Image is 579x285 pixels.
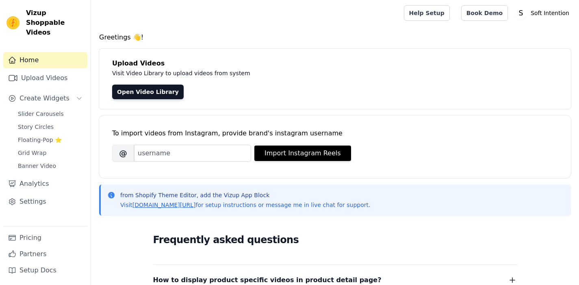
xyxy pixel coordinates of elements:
[132,202,196,208] a: [DOMAIN_NAME][URL]
[13,134,87,146] a: Floating-Pop ⭐
[3,52,87,68] a: Home
[26,8,84,37] span: Vizup Shoppable Videos
[112,145,134,162] span: @
[153,232,517,248] h2: Frequently asked questions
[18,110,64,118] span: Slider Carousels
[527,6,572,20] p: Soft Intention
[7,16,20,29] img: Vizup
[18,136,62,144] span: Floating-Pop ⭐
[18,162,56,170] span: Banner Video
[514,6,572,20] button: S Soft Intention
[404,5,450,21] a: Help Setup
[3,230,87,246] a: Pricing
[3,70,87,86] a: Upload Videos
[3,90,87,107] button: Create Widgets
[120,201,370,209] p: Visit for setup instructions or message me in live chat for support.
[13,160,87,172] a: Banner Video
[112,68,476,78] p: Visit Video Library to upload videos from system
[134,145,251,162] input: username
[3,262,87,278] a: Setup Docs
[13,147,87,159] a: Grid Wrap
[13,121,87,133] a: Story Circles
[120,191,370,199] p: from Shopify Theme Editor, add the Vizup App Block
[112,59,558,68] h4: Upload Videos
[13,108,87,120] a: Slider Carousels
[461,5,508,21] a: Book Demo
[254,146,351,161] button: Import Instagram Reels
[3,194,87,210] a: Settings
[519,9,523,17] text: S
[18,123,54,131] span: Story Circles
[3,246,87,262] a: Partners
[3,176,87,192] a: Analytics
[20,94,69,103] span: Create Widgets
[112,128,558,138] div: To import videos from Instagram, provide brand's instagram username
[99,33,571,42] h4: Greetings 👋!
[112,85,184,99] a: Open Video Library
[18,149,46,157] span: Grid Wrap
